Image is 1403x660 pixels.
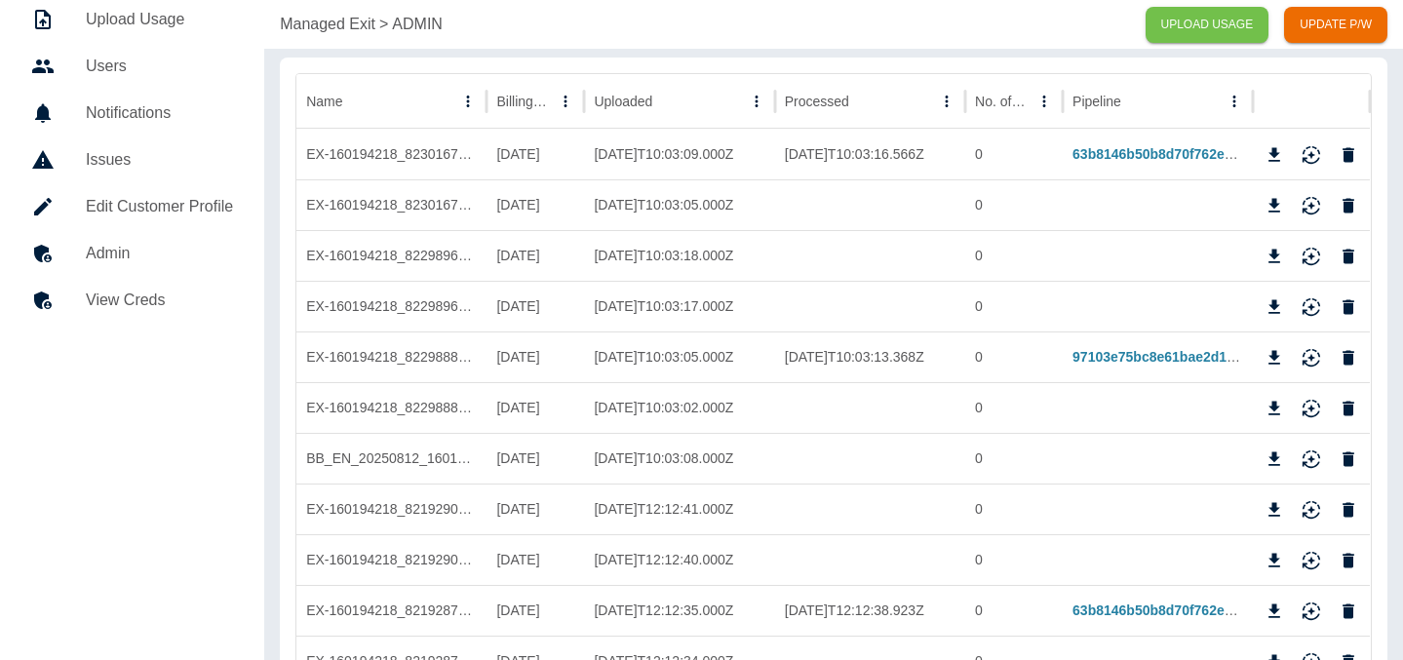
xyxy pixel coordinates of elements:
[487,331,584,382] div: 01/08/2025
[86,195,233,218] h5: Edit Customer Profile
[296,433,487,484] div: BB_EN_20250812_160194218_1_93.PDF;
[933,88,960,115] button: Processed column menu
[1260,546,1289,575] button: Download
[16,230,249,277] a: Admin
[1260,140,1289,170] button: Download
[965,331,1063,382] div: 0
[1297,140,1326,170] button: Reimport
[1334,445,1363,474] button: Delete
[965,534,1063,585] div: 0
[487,433,584,484] div: 01/08/2025
[454,88,482,115] button: Name column menu
[487,230,584,281] div: 01/08/2025
[965,484,1063,534] div: 0
[1072,602,1374,618] a: 63b8146b50b8d70f762e970cc51a22d603a5f027
[487,585,584,636] div: 01/07/2025
[487,129,584,179] div: 01/08/2025
[392,13,443,36] a: ADMIN
[1334,495,1363,524] button: Delete
[1334,546,1363,575] button: Delete
[306,94,342,109] div: Name
[1334,140,1363,170] button: Delete
[965,129,1063,179] div: 0
[1260,343,1289,372] button: Download
[86,55,233,78] h5: Users
[1260,495,1289,524] button: Download
[965,281,1063,331] div: 0
[584,484,774,534] div: 2025-08-13T12:12:41.000Z
[16,43,249,90] a: Users
[86,242,233,265] h5: Admin
[1297,292,1326,322] button: Reimport
[487,179,584,230] div: 01/08/2025
[1334,242,1363,271] button: Delete
[1297,343,1326,372] button: Reimport
[965,585,1063,636] div: 0
[584,129,774,179] div: 2025-08-19T10:03:09.000Z
[584,534,774,585] div: 2025-08-13T12:12:40.000Z
[584,382,774,433] div: 2025-08-15T10:03:02.000Z
[1221,88,1248,115] button: Pipeline column menu
[743,88,770,115] button: Uploaded column menu
[1260,597,1289,626] button: Download
[296,129,487,179] div: EX-160194218_8230167_20250815110319.csv
[296,585,487,636] div: EX-160194218_8219287_20250721110327.csv
[965,230,1063,281] div: 0
[296,534,487,585] div: EX-160194218_8219290_20250721110344.ZIP;
[487,382,584,433] div: 01/08/2025
[1072,146,1374,162] a: 63b8146b50b8d70f762e970cc51a22d603a5f027
[86,8,233,31] h5: Upload Usage
[1297,445,1326,474] button: Reimport
[775,129,965,179] div: 2025-08-19T10:03:16.566Z
[1260,191,1289,220] button: Download
[296,281,487,331] div: EX-160194218_8229896_20250814113312.ZIP;
[86,289,233,312] h5: View Creds
[1297,191,1326,220] button: Reimport
[1297,242,1326,271] button: Reimport
[584,179,774,230] div: 2025-08-19T10:03:05.000Z
[965,433,1063,484] div: 0
[379,13,388,36] p: >
[785,94,849,109] div: Processed
[1260,445,1289,474] button: Download
[584,230,774,281] div: 2025-08-15T10:03:18.000Z
[975,94,1029,109] div: No. of rows
[296,230,487,281] div: EX-160194218_8229896_20250814113312.csv
[1146,7,1269,43] a: UPLOAD USAGE
[16,136,249,183] a: Issues
[86,101,233,125] h5: Notifications
[584,331,774,382] div: 2025-08-15T10:03:05.000Z
[584,281,774,331] div: 2025-08-15T10:03:17.000Z
[594,94,652,109] div: Uploaded
[1334,292,1363,322] button: Delete
[280,13,375,36] a: Managed Exit
[296,484,487,534] div: EX-160194218_8219290_20250721110344.csv
[1297,546,1326,575] button: Reimport
[1072,349,1376,365] a: 97103e75bc8e61bae2d1902478def2314edfd6cb
[1260,242,1289,271] button: Download
[775,331,965,382] div: 2025-08-15T10:03:13.368Z
[16,277,249,324] a: View Creds
[86,148,233,172] h5: Issues
[1072,94,1121,109] div: Pipeline
[296,179,487,230] div: EX-160194218_8230167_20250815110319.ZIP;
[965,179,1063,230] div: 0
[1297,394,1326,423] button: Reimport
[487,534,584,585] div: 01/07/2025
[1334,597,1363,626] button: Delete
[496,94,550,109] div: Billing Date
[1031,88,1058,115] button: No. of rows column menu
[584,433,774,484] div: 2025-08-14T10:03:08.000Z
[1334,191,1363,220] button: Delete
[965,382,1063,433] div: 0
[487,484,584,534] div: 01/07/2025
[16,90,249,136] a: Notifications
[1334,394,1363,423] button: Delete
[1260,292,1289,322] button: Download
[1260,394,1289,423] button: Download
[1334,343,1363,372] button: Delete
[584,585,774,636] div: 2025-08-13T12:12:35.000Z
[296,382,487,433] div: EX-160194218_8229888_20250814113242.ZIP;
